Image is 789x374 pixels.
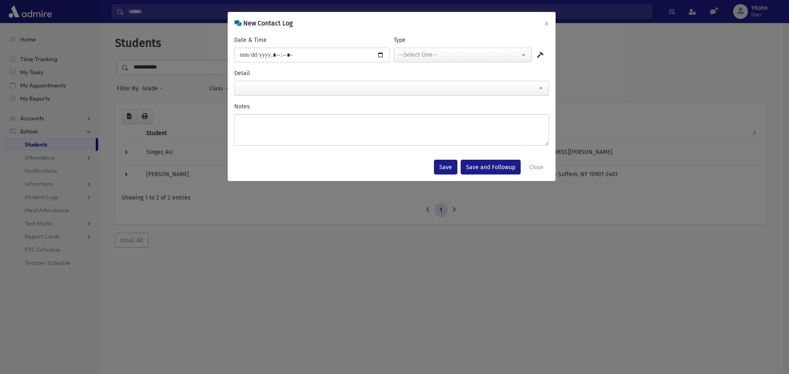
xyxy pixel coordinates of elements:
h6: New Contact Log [234,18,293,28]
label: Detail [234,69,250,78]
button: Save [434,160,457,174]
button: --Select One-- [394,48,532,62]
button: × [538,12,556,35]
button: Close [524,160,549,174]
label: Date & Time [234,36,267,44]
button: Save and Followup [461,160,521,174]
label: Notes [234,102,250,111]
div: --Select One-- [399,50,520,59]
label: Type [394,36,406,44]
